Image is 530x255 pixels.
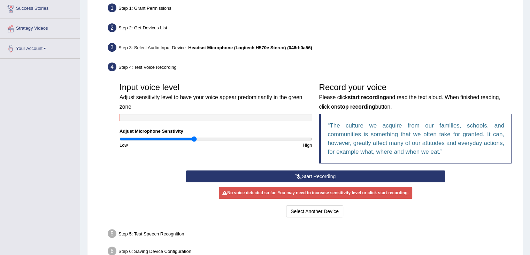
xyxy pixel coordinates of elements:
b: stop recording [337,104,375,110]
label: Adjust Microphone Senstivity [120,128,183,134]
div: Step 1: Grant Permissions [105,1,520,17]
div: No voice detected so far. You may need to increase sensitivity level or click start recording. [219,187,412,199]
div: Step 5: Test Speech Recognition [105,227,520,242]
small: Please click and read the text aloud. When finished reading, click on button. [319,94,500,109]
button: Select Another Device [286,205,343,217]
button: Start Recording [186,170,445,182]
b: start recording [348,94,386,100]
div: Step 4: Test Voice Recording [105,60,520,76]
h3: Record your voice [319,83,512,110]
div: Step 2: Get Devices List [105,21,520,37]
a: Strategy Videos [0,19,80,36]
div: High [216,142,315,148]
div: Low [116,142,216,148]
div: Step 3: Select Audio Input Device [105,41,520,56]
h3: Input voice level [120,83,312,110]
span: – [186,45,312,50]
small: Adjust sensitivity level to have your voice appear predominantly in the green zone [120,94,302,109]
b: Headset Microphone (Logitech H570e Stereo) (046d:0a56) [188,45,312,50]
q: The culture we acquire from our families, schools, and communities is something that we often tak... [328,122,505,155]
a: Your Account [0,39,80,56]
